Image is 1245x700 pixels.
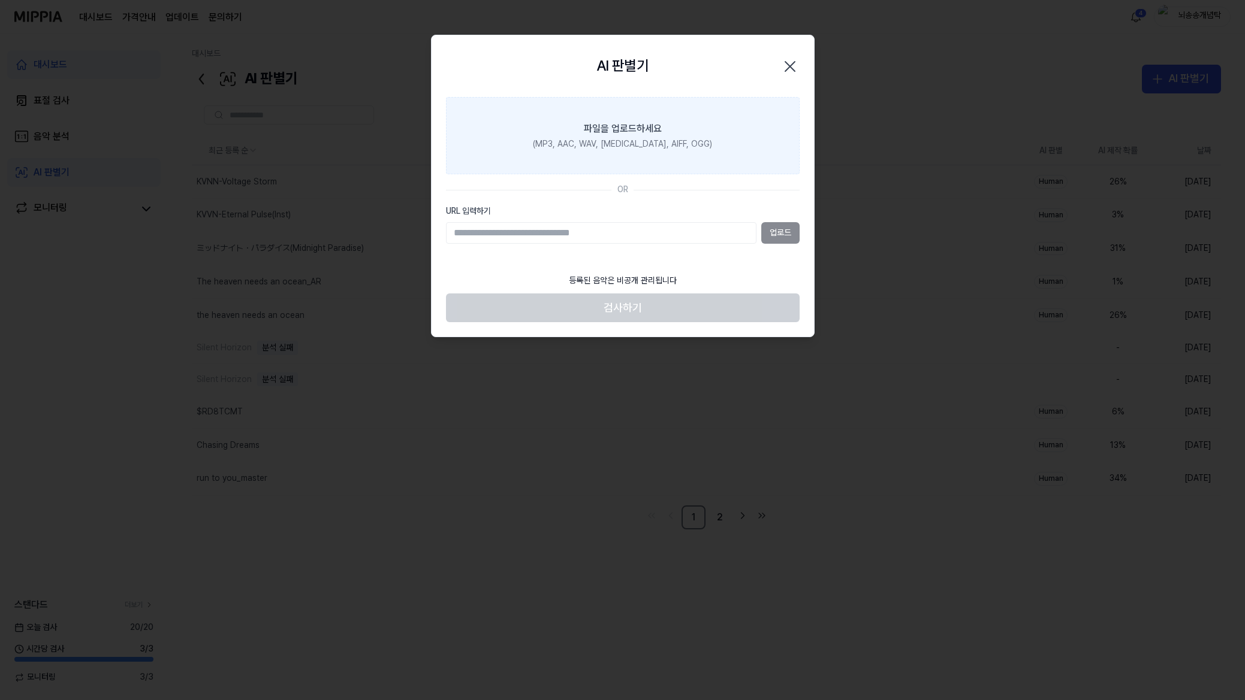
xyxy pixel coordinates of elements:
div: OR [617,184,628,196]
label: URL 입력하기 [446,205,800,217]
div: 등록된 음악은 비공개 관리됩니다 [562,268,684,294]
div: (MP3, AAC, WAV, [MEDICAL_DATA], AIFF, OGG) [533,138,712,150]
div: 파일을 업로드하세요 [584,122,662,136]
h2: AI 판별기 [596,54,649,77]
